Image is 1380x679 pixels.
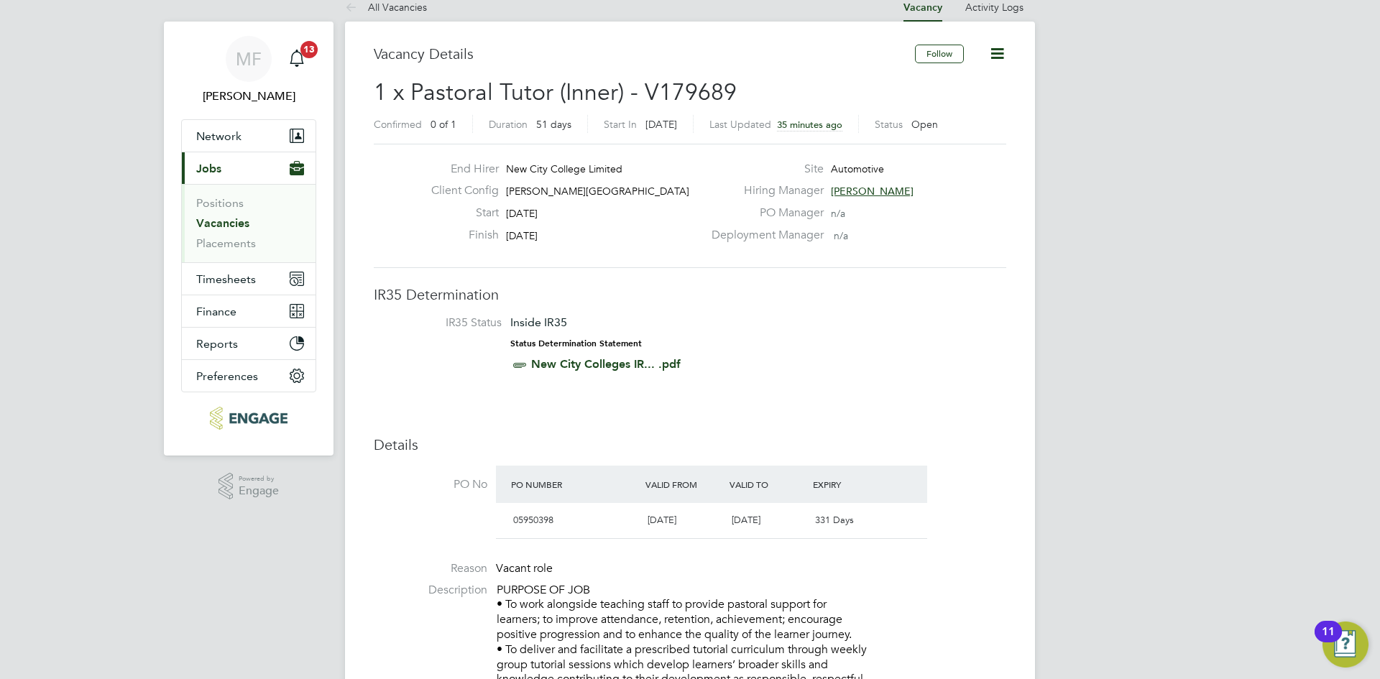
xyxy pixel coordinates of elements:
a: All Vacancies [345,1,427,14]
span: 0 of 1 [431,118,456,131]
div: Expiry [809,471,893,497]
span: New City College Limited [506,162,622,175]
span: 331 Days [815,514,854,526]
span: Mark Ford [181,88,316,105]
label: Hiring Manager [703,183,824,198]
div: Jobs [182,184,316,262]
span: Preferences [196,369,258,383]
label: Start [420,205,499,221]
img: huntereducation-logo-retina.png [210,407,287,430]
span: 51 days [536,118,571,131]
span: n/a [831,207,845,220]
button: Reports [182,328,316,359]
span: Open [911,118,938,131]
span: Automotive [831,162,884,175]
label: Reason [374,561,487,576]
h3: Vacancy Details [374,45,915,63]
label: Duration [489,118,528,131]
label: Last Updated [709,118,771,131]
span: Inside IR35 [510,315,567,329]
a: 13 [282,36,311,82]
a: Powered byEngage [218,473,280,500]
span: [DATE] [506,229,538,242]
label: Finish [420,228,499,243]
label: Site [703,162,824,177]
label: IR35 Status [388,315,502,331]
div: Valid To [726,471,810,497]
h3: IR35 Determination [374,285,1006,304]
a: New City Colleges IR... .pdf [531,357,681,371]
div: 11 [1322,632,1335,650]
label: Status [875,118,903,131]
span: MF [236,50,262,68]
h3: Details [374,435,1006,454]
a: Placements [196,236,256,250]
span: [PERSON_NAME] [831,185,914,198]
label: Start In [604,118,637,131]
span: Finance [196,305,236,318]
button: Preferences [182,360,316,392]
button: Open Resource Center, 11 new notifications [1322,622,1368,668]
a: Positions [196,196,244,210]
button: Finance [182,295,316,327]
span: n/a [834,229,848,242]
label: PO No [374,477,487,492]
span: Powered by [239,473,279,485]
span: Jobs [196,162,221,175]
span: [DATE] [506,207,538,220]
label: Description [374,583,487,598]
span: 13 [300,41,318,58]
label: Deployment Manager [703,228,824,243]
a: Vacancies [196,216,249,230]
a: MF[PERSON_NAME] [181,36,316,105]
strong: Status Determination Statement [510,338,642,348]
span: Engage [239,485,279,497]
a: Vacancy [903,1,942,14]
span: [DATE] [648,514,676,526]
label: Confirmed [374,118,422,131]
label: Client Config [420,183,499,198]
span: 35 minutes ago [777,119,842,131]
label: End Hirer [420,162,499,177]
span: Reports [196,337,238,351]
button: Jobs [182,152,316,184]
span: [PERSON_NAME][GEOGRAPHIC_DATA] [506,185,689,198]
span: [DATE] [732,514,760,526]
a: Activity Logs [965,1,1023,14]
button: Follow [915,45,964,63]
div: PO Number [507,471,642,497]
div: Valid From [642,471,726,497]
span: [DATE] [645,118,677,131]
nav: Main navigation [164,22,333,456]
span: Timesheets [196,272,256,286]
span: 1 x Pastoral Tutor (Inner) - V179689 [374,78,737,106]
a: Go to home page [181,407,316,430]
button: Network [182,120,316,152]
span: Vacant role [496,561,553,576]
span: Network [196,129,241,143]
span: 05950398 [513,514,553,526]
label: PO Manager [703,205,824,221]
button: Timesheets [182,263,316,295]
